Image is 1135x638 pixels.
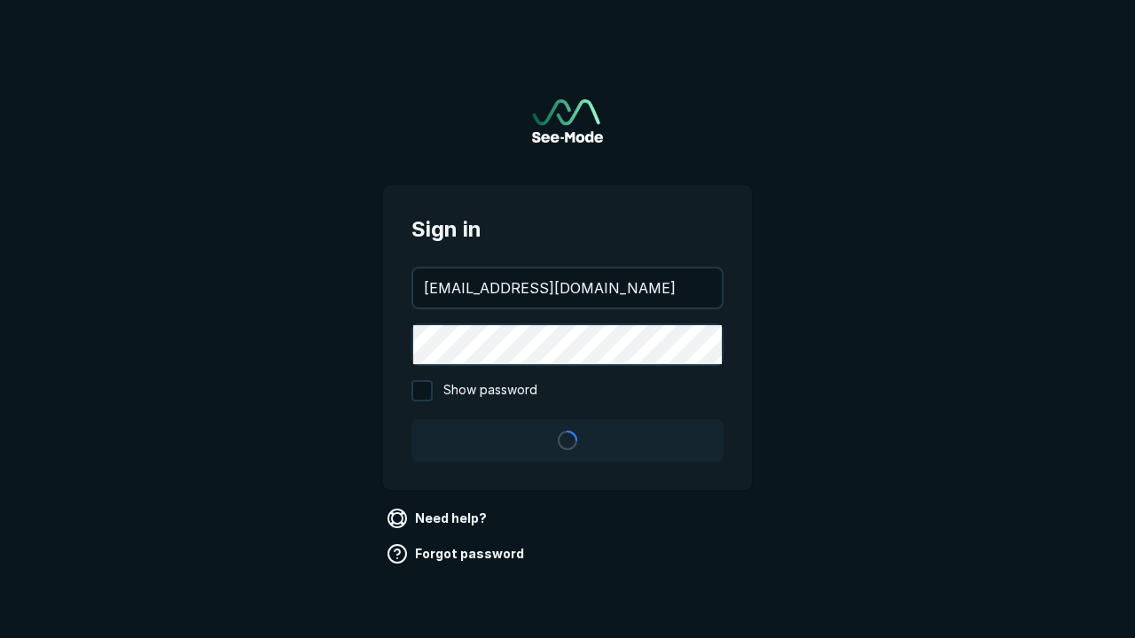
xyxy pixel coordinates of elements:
input: your@email.com [413,268,722,307]
img: See-Mode Logo [532,99,603,143]
a: Go to sign in [532,99,603,143]
a: Forgot password [383,540,531,568]
span: Show password [443,380,537,401]
a: Need help? [383,504,494,533]
span: Sign in [411,214,724,245]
